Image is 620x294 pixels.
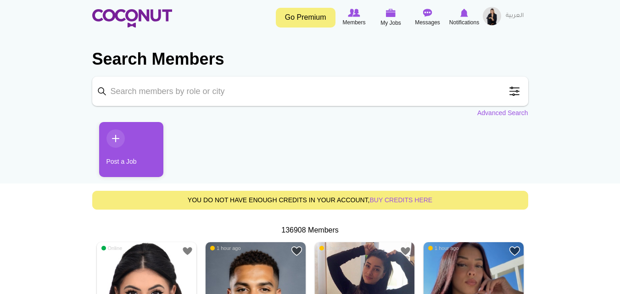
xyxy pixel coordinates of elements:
[373,7,409,28] a: My Jobs My Jobs
[92,225,528,236] div: 136908 Members
[370,196,433,204] a: buy credits here
[446,7,483,28] a: Notifications Notifications
[92,48,528,70] h2: Search Members
[460,9,468,17] img: Notifications
[319,245,350,251] span: 1 hour ago
[380,18,401,28] span: My Jobs
[423,9,432,17] img: Messages
[477,108,528,117] a: Advanced Search
[409,7,446,28] a: Messages Messages
[509,245,520,257] a: Add to Favourites
[276,8,335,28] a: Go Premium
[348,9,360,17] img: Browse Members
[342,18,365,27] span: Members
[92,9,172,28] img: Home
[99,122,163,177] a: Post a Job
[210,245,241,251] span: 1 hour ago
[501,7,528,25] a: العربية
[101,245,123,251] span: Online
[400,245,411,257] a: Add to Favourites
[100,197,521,204] h5: You do not have enough credits in your account,
[182,245,193,257] a: Add to Favourites
[449,18,479,27] span: Notifications
[415,18,440,27] span: Messages
[386,9,396,17] img: My Jobs
[92,122,156,184] li: 1 / 1
[291,245,302,257] a: Add to Favourites
[428,245,459,251] span: 1 hour ago
[336,7,373,28] a: Browse Members Members
[92,77,528,106] input: Search members by role or city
